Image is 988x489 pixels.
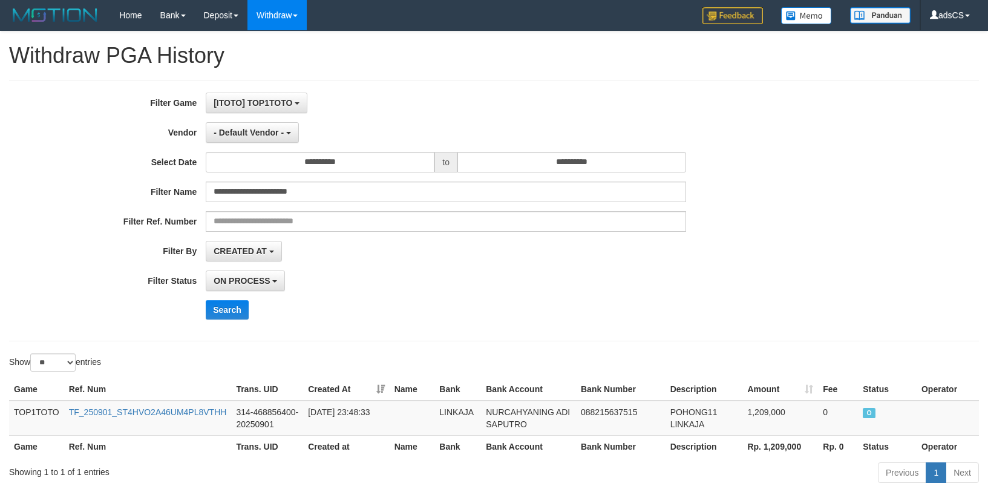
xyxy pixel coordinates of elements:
a: Next [946,462,979,483]
th: Status [858,435,917,458]
td: 1,209,000 [742,401,818,436]
th: Description [666,435,743,458]
th: Bank [434,435,481,458]
a: Previous [878,462,926,483]
label: Show entries [9,353,101,372]
td: 0 [818,401,858,436]
img: panduan.png [850,7,911,24]
th: Amount: activate to sort column ascending [742,378,818,401]
span: ON PROCESS [214,276,270,286]
th: Trans. UID [231,378,303,401]
th: Status [858,378,917,401]
th: Created At: activate to sort column ascending [303,378,390,401]
img: Button%20Memo.svg [781,7,832,24]
img: MOTION_logo.png [9,6,101,24]
td: TOP1TOTO [9,401,64,436]
th: Operator [917,378,979,401]
td: LINKAJA [434,401,481,436]
select: Showentries [30,353,76,372]
th: Ref. Num [64,435,232,458]
button: CREATED AT [206,241,282,261]
span: to [434,152,457,172]
button: [ITOTO] TOP1TOTO [206,93,307,113]
img: Feedback.jpg [702,7,763,24]
button: ON PROCESS [206,271,285,291]
th: Name [390,435,435,458]
th: Bank Number [576,378,666,401]
th: Ref. Num [64,378,232,401]
button: Search [206,300,249,320]
th: Operator [917,435,979,458]
td: 314-468856400-20250901 [231,401,303,436]
td: NURCAHYANING ADI SAPUTRO [481,401,576,436]
span: - Default Vendor - [214,128,284,137]
a: 1 [926,462,946,483]
th: Bank Account [481,435,576,458]
th: Game [9,435,64,458]
a: TF_250901_ST4HVO2A46UM4PL8VTHH [69,407,227,417]
th: Bank [434,378,481,401]
h1: Withdraw PGA History [9,44,979,68]
th: Description [666,378,743,401]
th: Fee [818,378,858,401]
th: Game [9,378,64,401]
th: Trans. UID [231,435,303,458]
th: Bank Number [576,435,666,458]
span: ON PROCESS [863,408,875,418]
th: Name [390,378,435,401]
th: Bank Account [481,378,576,401]
td: POHONG11 LINKAJA [666,401,743,436]
span: CREATED AT [214,246,267,256]
button: - Default Vendor - [206,122,299,143]
th: Created at [303,435,390,458]
th: Rp. 0 [818,435,858,458]
span: [ITOTO] TOP1TOTO [214,98,292,108]
div: Showing 1 to 1 of 1 entries [9,461,402,478]
td: [DATE] 23:48:33 [303,401,390,436]
th: Rp. 1,209,000 [742,435,818,458]
td: 088215637515 [576,401,666,436]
